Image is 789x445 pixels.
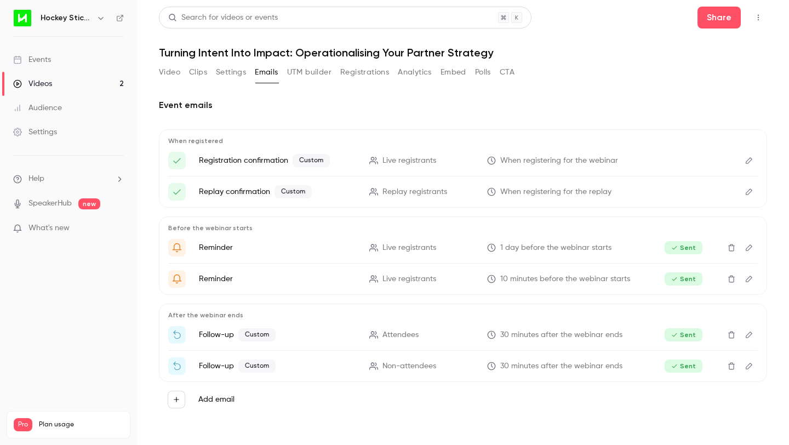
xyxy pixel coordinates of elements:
span: 1 day before the webinar starts [500,242,611,254]
button: Polls [475,64,491,81]
button: Delete [723,357,740,375]
li: Get Ready for '{{ event_name }}' tomorrow! [168,239,758,256]
span: 10 minutes before the webinar starts [500,273,630,285]
p: Before the webinar starts [168,224,758,232]
li: Here's your access link to {{ event_name }}! [168,152,758,169]
button: Edit [740,357,758,375]
li: help-dropdown-opener [13,173,124,185]
div: Settings [13,127,57,138]
span: new [78,198,100,209]
button: Share [697,7,741,28]
span: Custom [238,328,276,341]
span: Help [28,173,44,185]
p: Replay confirmation [199,185,356,198]
p: Reminder [199,273,356,284]
p: After the webinar ends [168,311,758,320]
span: When registering for the webinar [500,155,618,167]
iframe: Noticeable Trigger [111,224,124,233]
li: Thanks for attending {{ event_name }} [168,326,758,344]
span: Plan usage [39,420,123,429]
div: Audience [13,102,62,113]
button: Top Bar Actions [750,9,767,26]
li: Here's your access link to {{ event_name }}! [168,183,758,201]
button: Edit [740,239,758,256]
button: Edit [740,270,758,288]
div: Search for videos or events [168,12,278,24]
p: Reminder [199,242,356,253]
p: When registered [168,136,758,145]
span: Live registrants [382,273,436,285]
p: Follow-up [199,328,356,341]
button: UTM builder [287,64,331,81]
button: Edit [740,152,758,169]
span: Replay registrants [382,186,447,198]
label: Add email [198,394,235,405]
button: Clips [189,64,207,81]
h2: Event emails [159,99,767,112]
button: Edit [740,183,758,201]
h1: Turning Intent Into Impact: Operationalising Your Partner Strategy [159,46,767,59]
button: Delete [723,239,740,256]
button: Delete [723,270,740,288]
button: Analytics [398,64,432,81]
button: CTA [500,64,514,81]
span: When registering for the replay [500,186,611,198]
li: {{ event_name }} is about to go live [168,270,758,288]
span: 30 minutes after the webinar ends [500,329,622,341]
button: Delete [723,326,740,344]
span: Sent [665,241,702,254]
p: Registration confirmation [199,154,356,167]
span: What's new [28,222,70,234]
span: Custom [238,360,276,373]
button: Embed [441,64,466,81]
button: Emails [255,64,278,81]
button: Registrations [340,64,389,81]
div: Videos [13,78,52,89]
span: Sent [665,328,702,341]
div: Events [13,54,51,65]
span: Custom [293,154,330,167]
p: Follow-up [199,360,356,373]
span: Live registrants [382,155,436,167]
a: SpeakerHub [28,198,72,209]
button: Settings [216,64,246,81]
button: Video [159,64,180,81]
span: Attendees [382,329,419,341]
span: Pro [14,418,32,431]
img: Hockey Stick Advisory [14,9,31,27]
span: 30 minutes after the webinar ends [500,361,622,372]
span: Custom [275,185,312,198]
span: Sent [665,272,702,286]
span: Non-attendees [382,361,436,372]
button: Edit [740,326,758,344]
span: Live registrants [382,242,436,254]
h6: Hockey Stick Advisory [41,13,92,24]
li: Watch the replay of {{ event_name }} [168,357,758,375]
span: Sent [665,360,702,373]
